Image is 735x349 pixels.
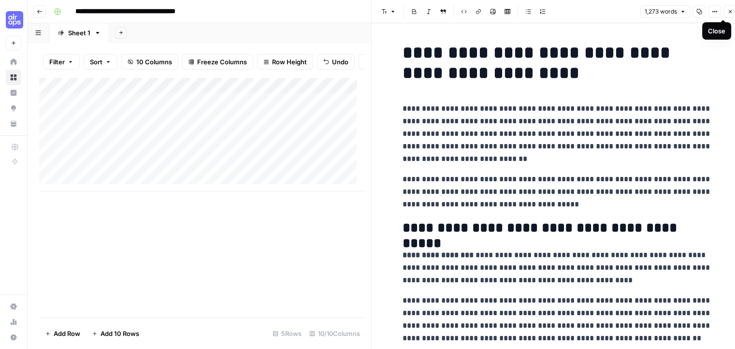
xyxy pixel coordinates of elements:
div: Close [708,26,725,36]
span: Freeze Columns [197,57,247,67]
a: Settings [6,299,21,314]
button: Freeze Columns [182,54,253,70]
span: Row Height [272,57,307,67]
button: Help + Support [6,330,21,345]
button: Sort [84,54,117,70]
button: 1,273 words [640,5,690,18]
a: Opportunities [6,101,21,116]
span: Add Row [54,329,80,338]
span: 1,273 words [645,7,677,16]
a: Home [6,54,21,70]
span: Filter [49,57,65,67]
button: Workspace: Cohort 5 [6,8,21,32]
a: Your Data [6,116,21,131]
span: Sort [90,57,102,67]
button: Row Height [257,54,313,70]
a: Insights [6,85,21,101]
a: Usage [6,314,21,330]
button: 10 Columns [121,54,178,70]
div: 5 Rows [269,326,305,341]
button: Add Row [39,326,86,341]
button: Filter [43,54,80,70]
span: Undo [332,57,348,67]
div: 10/10 Columns [305,326,364,341]
a: Sheet 1 [49,23,109,43]
img: Cohort 5 Logo [6,11,23,29]
span: 10 Columns [136,57,172,67]
button: Add 10 Rows [86,326,145,341]
a: Browse [6,70,21,85]
button: Undo [317,54,355,70]
span: Add 10 Rows [101,329,139,338]
div: Sheet 1 [68,28,90,38]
